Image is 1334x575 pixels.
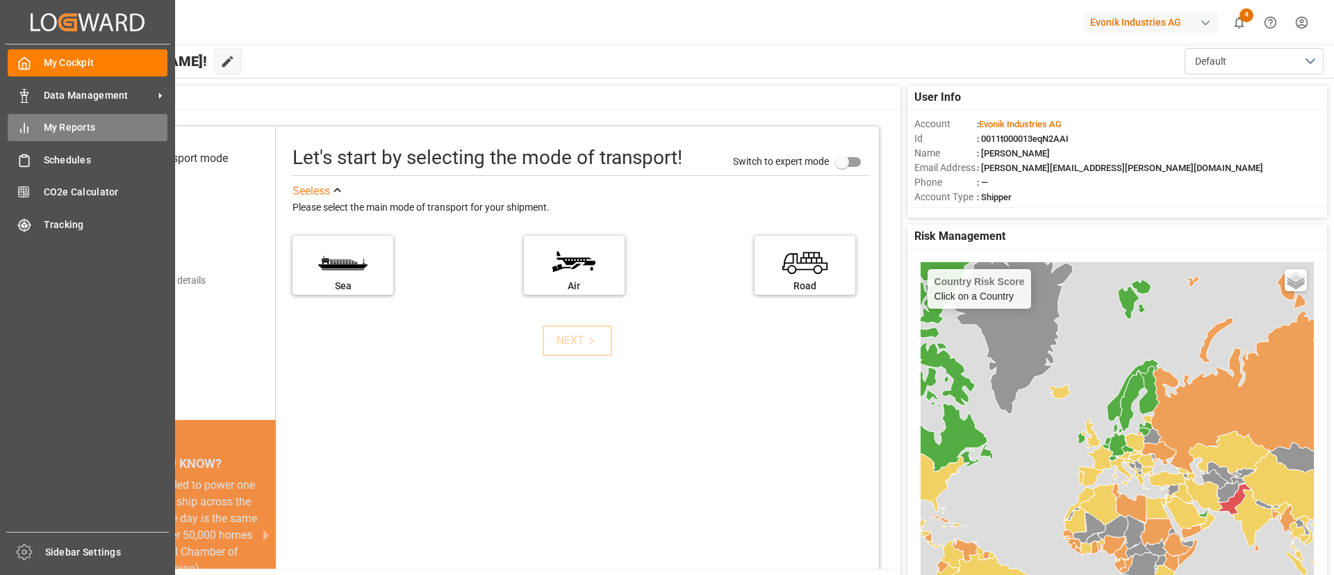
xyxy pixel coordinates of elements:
span: Id [914,131,977,146]
span: Phone [914,175,977,190]
a: My Reports [8,114,167,141]
span: Email Address [914,161,977,175]
span: Default [1195,54,1226,69]
span: Sidebar Settings [45,545,170,560]
span: Account Type [914,190,977,204]
a: My Cockpit [8,49,167,76]
span: Risk Management [914,228,1005,245]
span: : 0011t000013eqN2AAI [977,133,1069,144]
span: Tracking [44,218,168,232]
button: Help Center [1255,7,1286,38]
span: My Reports [44,120,168,135]
button: NEXT [543,325,612,356]
div: DID YOU KNOW? [75,449,276,477]
a: CO2e Calculator [8,179,167,206]
span: : — [977,177,988,188]
div: See less [293,183,330,200]
span: Name [914,146,977,161]
span: Hello [PERSON_NAME]! [58,48,207,74]
h4: Country Risk Score [934,276,1025,287]
span: : [977,119,1062,129]
div: Click on a Country [934,276,1025,302]
button: open menu [1185,48,1324,74]
div: Let's start by selecting the mode of transport! [293,143,682,172]
span: My Cockpit [44,56,168,70]
button: show 4 new notifications [1224,7,1255,38]
span: Account [914,117,977,131]
span: Evonik Industries AG [979,119,1062,129]
span: 4 [1240,8,1253,22]
span: User Info [914,89,961,106]
button: Evonik Industries AG [1085,9,1224,35]
div: Please select the main mode of transport for your shipment. [293,200,869,216]
div: Air [531,279,618,293]
span: : Shipper [977,192,1012,202]
span: Schedules [44,153,168,168]
span: : [PERSON_NAME] [977,148,1050,159]
div: Evonik Industries AG [1085,13,1218,33]
div: Sea [299,279,386,293]
span: CO2e Calculator [44,185,168,200]
div: NEXT [557,332,599,349]
a: Tracking [8,211,167,238]
span: Data Management [44,88,154,103]
span: : [PERSON_NAME][EMAIL_ADDRESS][PERSON_NAME][DOMAIN_NAME] [977,163,1263,173]
a: Layers [1285,269,1307,291]
div: Road [761,279,848,293]
span: Switch to expert mode [733,155,829,166]
a: Schedules [8,146,167,173]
